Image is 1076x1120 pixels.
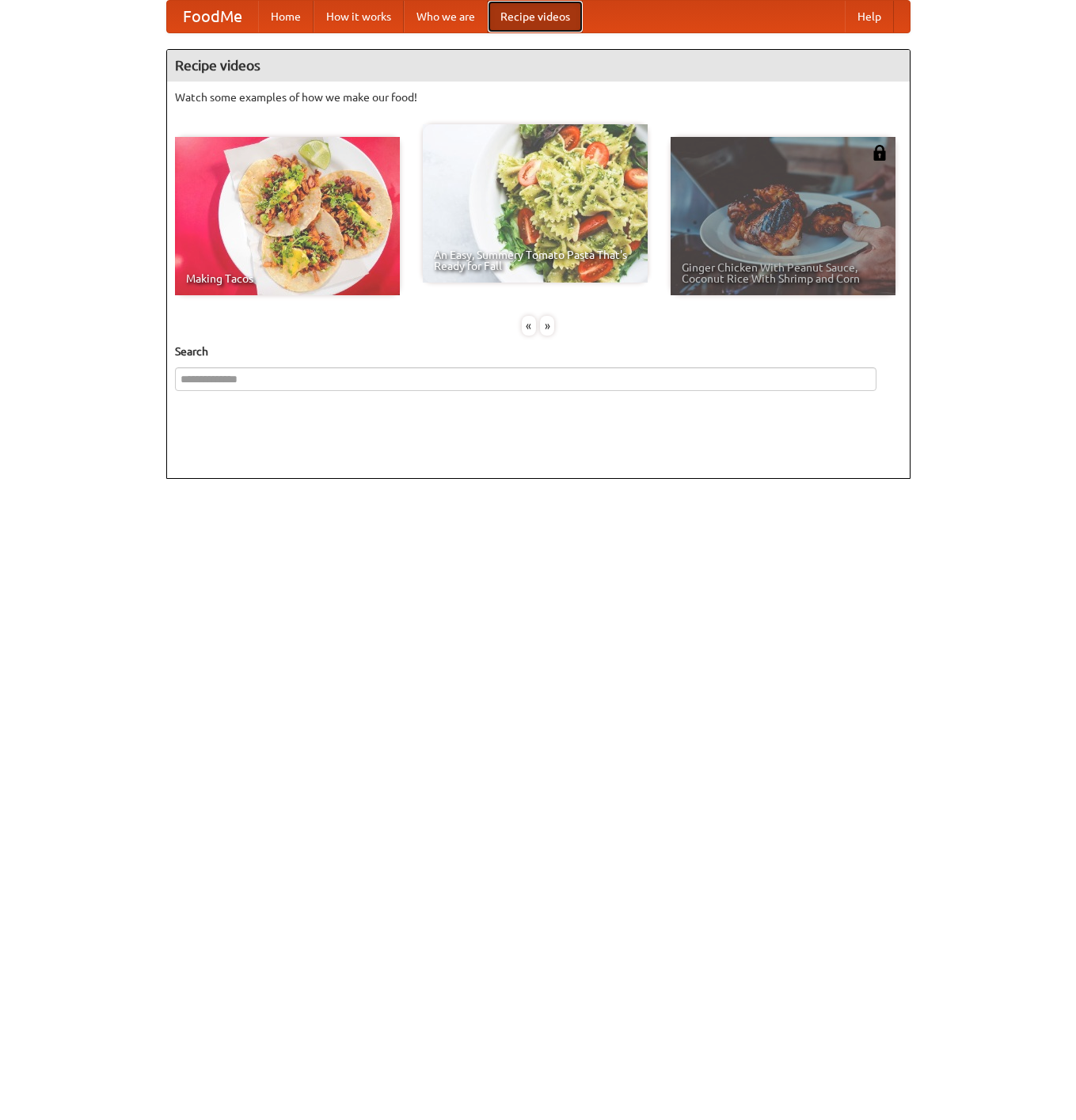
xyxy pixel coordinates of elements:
a: Help [845,1,894,32]
span: Making Tacos [186,273,389,284]
h5: Search [175,344,902,359]
a: Making Tacos [175,137,400,295]
a: FoodMe [167,1,258,32]
div: « [522,316,536,336]
a: Recipe videos [488,1,583,32]
h4: Recipe videos [167,50,910,82]
a: Home [258,1,314,32]
p: Watch some examples of how we make our food! [175,89,902,105]
a: An Easy, Summery Tomato Pasta That's Ready for Fall [423,124,648,283]
img: 483408.png [872,145,888,161]
div: » [540,316,554,336]
span: An Easy, Summery Tomato Pasta That's Ready for Fall [434,249,637,271]
a: How it works [314,1,404,32]
a: Who we are [404,1,488,32]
